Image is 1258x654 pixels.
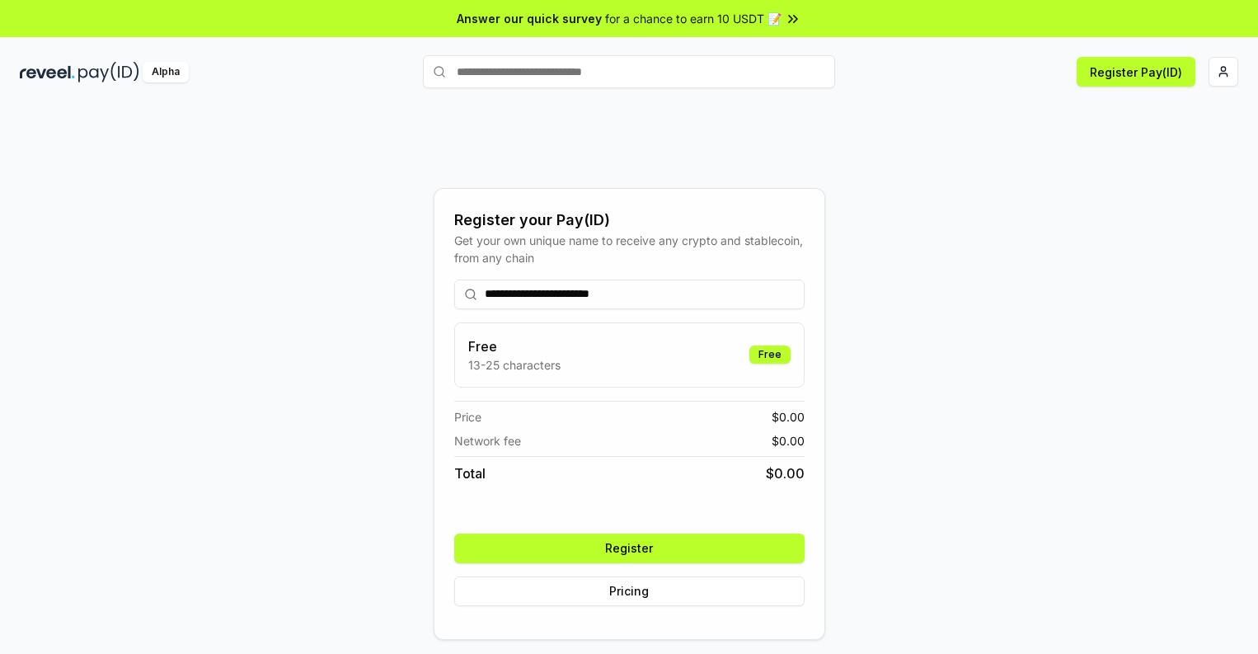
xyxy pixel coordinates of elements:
[20,62,75,82] img: reveel_dark
[772,432,805,449] span: $ 0.00
[454,534,805,563] button: Register
[1077,57,1195,87] button: Register Pay(ID)
[143,62,189,82] div: Alpha
[605,10,782,27] span: for a chance to earn 10 USDT 📝
[454,432,521,449] span: Network fee
[468,356,561,374] p: 13-25 characters
[468,336,561,356] h3: Free
[454,232,805,266] div: Get your own unique name to receive any crypto and stablecoin, from any chain
[457,10,602,27] span: Answer our quick survey
[454,463,486,483] span: Total
[454,209,805,232] div: Register your Pay(ID)
[766,463,805,483] span: $ 0.00
[454,408,481,426] span: Price
[772,408,805,426] span: $ 0.00
[749,346,791,364] div: Free
[78,62,139,82] img: pay_id
[454,576,805,606] button: Pricing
